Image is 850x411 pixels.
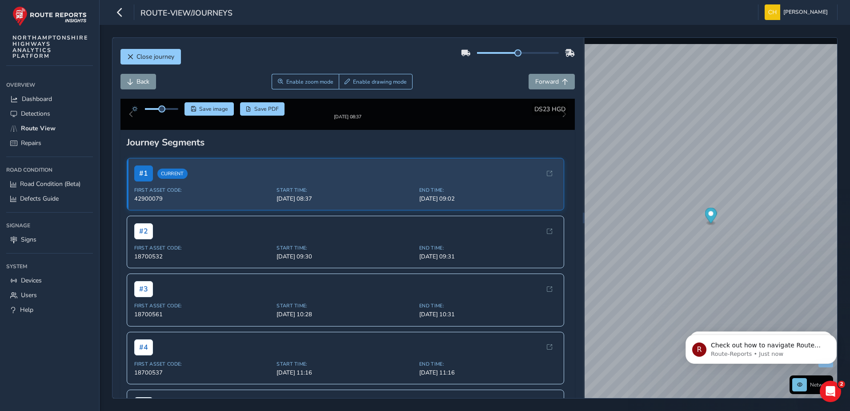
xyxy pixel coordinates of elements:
[134,194,272,201] span: First Asset Code:
[6,273,93,288] a: Devices
[277,368,414,375] span: Start Time:
[419,194,557,201] span: End Time:
[6,78,93,92] div: Overview
[339,74,413,89] button: Draw
[277,202,414,210] span: [DATE] 08:37
[277,260,414,268] span: [DATE] 09:30
[184,102,234,116] button: Save
[277,194,414,201] span: Start Time:
[134,347,153,363] span: # 4
[20,180,80,188] span: Road Condition (Beta)
[6,260,93,273] div: System
[21,139,41,147] span: Repairs
[419,376,557,384] span: [DATE] 11:16
[157,176,188,186] span: Current
[321,121,375,127] div: [DATE] 08:37
[6,191,93,206] a: Defects Guide
[140,8,233,20] span: route-view/journeys
[820,381,841,402] iframe: Intercom live chat
[705,208,717,226] div: Map marker
[134,252,272,258] span: First Asset Code:
[20,194,59,203] span: Defects Guide
[277,318,414,326] span: [DATE] 10:28
[321,112,375,121] img: Thumbnail frame
[419,202,557,210] span: [DATE] 09:02
[21,235,36,244] span: Signs
[127,143,569,156] div: Journey Segments
[240,102,285,116] button: PDF
[6,136,93,150] a: Repairs
[672,316,850,378] iframe: Intercom notifications message
[136,77,149,86] span: Back
[6,302,93,317] a: Help
[810,381,830,388] span: Network
[6,163,93,177] div: Road Condition
[254,105,279,113] span: Save PDF
[277,376,414,384] span: [DATE] 11:16
[20,306,33,314] span: Help
[535,77,559,86] span: Forward
[21,124,56,133] span: Route View
[199,105,228,113] span: Save image
[419,310,557,316] span: End Time:
[134,260,272,268] span: 18700532
[838,381,845,388] span: 2
[286,78,333,85] span: Enable zoom mode
[6,232,93,247] a: Signs
[134,376,272,384] span: 18700537
[6,219,93,232] div: Signage
[134,173,153,189] span: # 1
[419,368,557,375] span: End Time:
[783,4,828,20] span: [PERSON_NAME]
[272,74,339,89] button: Zoom
[134,202,272,210] span: 42900079
[134,288,153,304] span: # 3
[419,260,557,268] span: [DATE] 09:31
[21,109,50,118] span: Detections
[136,52,174,61] span: Close journey
[419,318,557,326] span: [DATE] 10:31
[134,310,272,316] span: First Asset Code:
[277,310,414,316] span: Start Time:
[765,4,831,20] button: [PERSON_NAME]
[21,276,42,285] span: Devices
[529,74,575,89] button: Forward
[277,252,414,258] span: Start Time:
[22,95,52,103] span: Dashboard
[12,6,87,26] img: rr logo
[120,74,156,89] button: Back
[134,368,272,375] span: First Asset Code:
[353,78,407,85] span: Enable drawing mode
[534,105,565,113] span: DS23 HGD
[21,291,37,299] span: Users
[6,106,93,121] a: Detections
[134,230,153,246] span: # 2
[6,177,93,191] a: Road Condition (Beta)
[6,92,93,106] a: Dashboard
[134,318,272,326] span: 18700561
[6,288,93,302] a: Users
[12,35,88,59] span: NORTHAMPTONSHIRE HIGHWAYS ANALYTICS PLATFORM
[419,252,557,258] span: End Time:
[6,121,93,136] a: Route View
[120,49,181,64] button: Close journey
[765,4,780,20] img: diamond-layout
